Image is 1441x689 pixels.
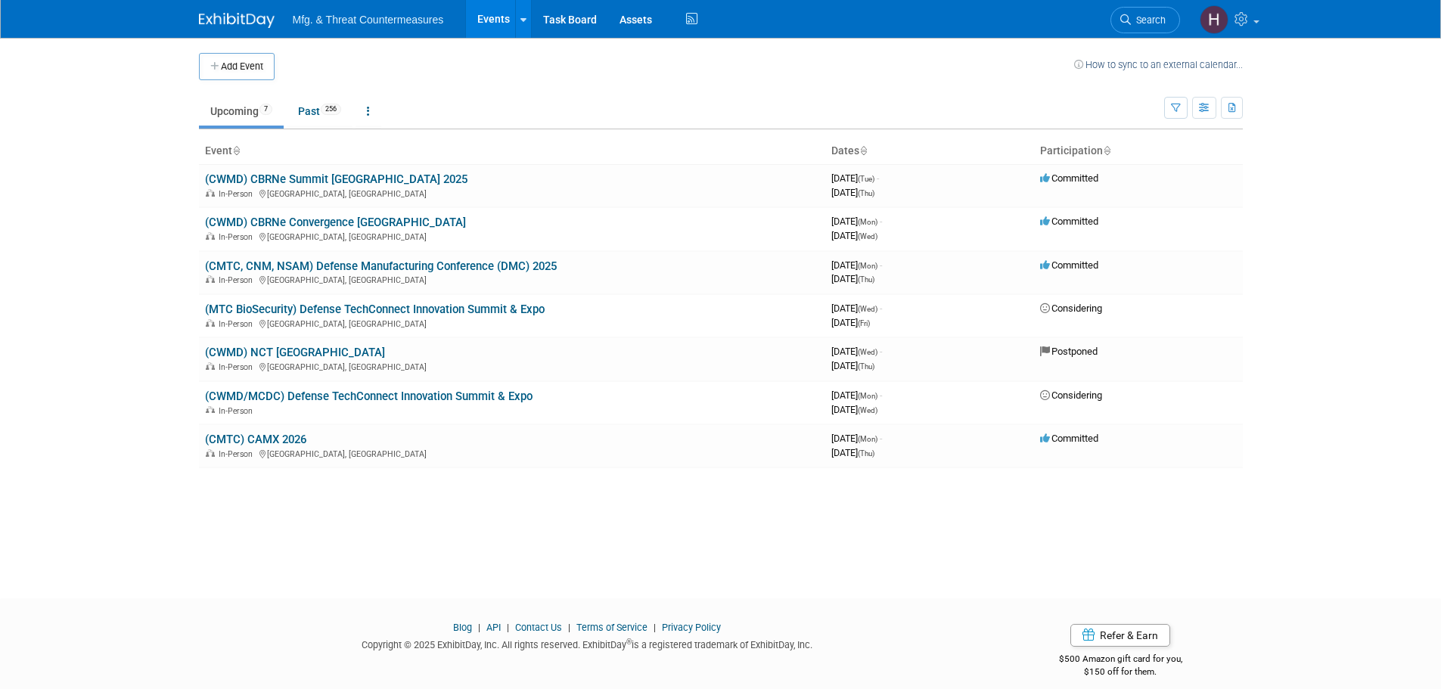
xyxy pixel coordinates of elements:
img: In-Person Event [206,362,215,370]
span: | [564,622,574,633]
span: [DATE] [831,259,882,271]
span: [DATE] [831,346,882,357]
span: [DATE] [831,187,874,198]
span: [DATE] [831,230,877,241]
span: Considering [1040,303,1102,314]
img: In-Person Event [206,275,215,283]
img: Hillary Hawkins [1200,5,1228,34]
span: (Thu) [858,362,874,371]
span: In-Person [219,275,257,285]
div: $150 off for them. [998,666,1243,678]
span: (Wed) [858,232,877,241]
a: Contact Us [515,622,562,633]
a: Search [1110,7,1180,33]
a: Past256 [287,97,352,126]
span: [DATE] [831,390,882,401]
a: (CMTC) CAMX 2026 [205,433,306,446]
span: [DATE] [831,447,874,458]
span: [DATE] [831,317,870,328]
span: [DATE] [831,172,879,184]
span: Mfg. & Threat Countermeasures [293,14,444,26]
span: 7 [259,104,272,115]
span: (Wed) [858,348,877,356]
span: [DATE] [831,216,882,227]
span: In-Person [219,232,257,242]
span: | [474,622,484,633]
th: Dates [825,138,1034,164]
img: In-Person Event [206,232,215,240]
a: Upcoming7 [199,97,284,126]
a: How to sync to an external calendar... [1074,59,1243,70]
a: (CWMD) CBRNe Summit [GEOGRAPHIC_DATA] 2025 [205,172,467,186]
span: | [503,622,513,633]
span: [DATE] [831,433,882,444]
span: In-Person [219,406,257,416]
span: In-Person [219,189,257,199]
a: Privacy Policy [662,622,721,633]
div: [GEOGRAPHIC_DATA], [GEOGRAPHIC_DATA] [205,447,819,459]
span: (Mon) [858,435,877,443]
span: (Mon) [858,218,877,226]
sup: ® [626,638,632,646]
th: Participation [1034,138,1243,164]
a: (CWMD/MCDC) Defense TechConnect Innovation Summit & Expo [205,390,533,403]
img: In-Person Event [206,319,215,327]
span: (Thu) [858,189,874,197]
span: (Wed) [858,305,877,313]
span: Committed [1040,259,1098,271]
span: - [877,172,879,184]
a: (CWMD) CBRNe Convergence [GEOGRAPHIC_DATA] [205,216,466,229]
span: (Wed) [858,406,877,414]
span: (Tue) [858,175,874,183]
a: Sort by Participation Type [1103,144,1110,157]
th: Event [199,138,825,164]
a: Blog [453,622,472,633]
a: (CMTC, CNM, NSAM) Defense Manufacturing Conference (DMC) 2025 [205,259,557,273]
span: [DATE] [831,303,882,314]
span: In-Person [219,449,257,459]
span: - [880,259,882,271]
span: | [650,622,660,633]
span: (Fri) [858,319,870,327]
div: Copyright © 2025 ExhibitDay, Inc. All rights reserved. ExhibitDay is a registered trademark of Ex... [199,635,977,652]
a: Refer & Earn [1070,624,1170,647]
img: In-Person Event [206,449,215,457]
img: In-Person Event [206,189,215,197]
span: Committed [1040,216,1098,227]
span: 256 [321,104,341,115]
span: - [880,390,882,401]
span: (Mon) [858,262,877,270]
a: Terms of Service [576,622,648,633]
span: Committed [1040,433,1098,444]
span: [DATE] [831,360,874,371]
a: Sort by Event Name [232,144,240,157]
span: [DATE] [831,404,877,415]
span: Committed [1040,172,1098,184]
span: In-Person [219,319,257,329]
div: [GEOGRAPHIC_DATA], [GEOGRAPHIC_DATA] [205,317,819,329]
a: Sort by Start Date [859,144,867,157]
a: (MTC BioSecurity) Defense TechConnect Innovation Summit & Expo [205,303,545,316]
span: (Thu) [858,275,874,284]
span: - [880,216,882,227]
div: [GEOGRAPHIC_DATA], [GEOGRAPHIC_DATA] [205,230,819,242]
span: Postponed [1040,346,1098,357]
img: In-Person Event [206,406,215,414]
span: (Mon) [858,392,877,400]
span: - [880,303,882,314]
div: [GEOGRAPHIC_DATA], [GEOGRAPHIC_DATA] [205,187,819,199]
span: Considering [1040,390,1102,401]
span: - [880,433,882,444]
span: Search [1131,14,1166,26]
div: [GEOGRAPHIC_DATA], [GEOGRAPHIC_DATA] [205,360,819,372]
button: Add Event [199,53,275,80]
span: In-Person [219,362,257,372]
span: (Thu) [858,449,874,458]
div: [GEOGRAPHIC_DATA], [GEOGRAPHIC_DATA] [205,273,819,285]
span: - [880,346,882,357]
div: $500 Amazon gift card for you, [998,643,1243,678]
a: (CWMD) NCT [GEOGRAPHIC_DATA] [205,346,385,359]
a: API [486,622,501,633]
span: [DATE] [831,273,874,284]
img: ExhibitDay [199,13,275,28]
